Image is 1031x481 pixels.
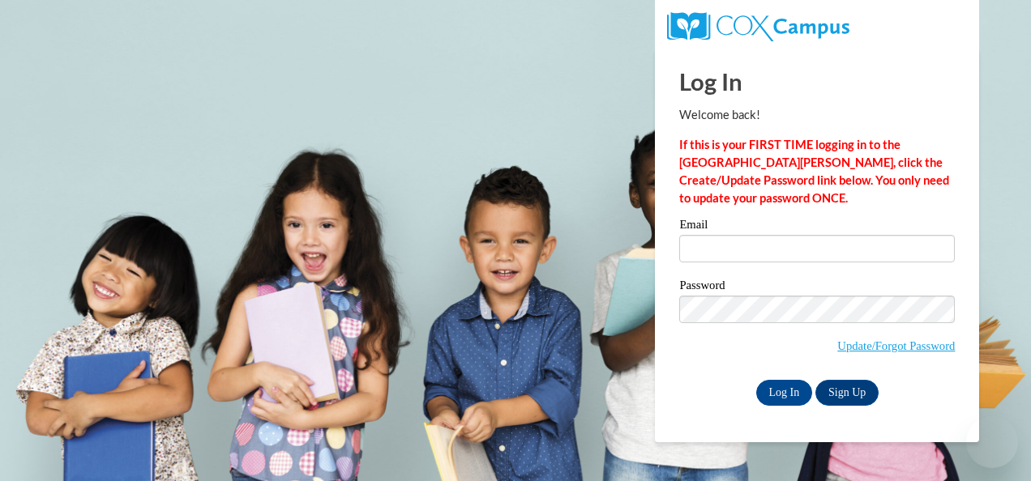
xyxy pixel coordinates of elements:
[756,380,813,406] input: Log In
[679,219,955,235] label: Email
[679,65,955,98] h1: Log In
[679,279,955,296] label: Password
[667,12,849,41] img: COX Campus
[679,138,949,205] strong: If this is your FIRST TIME logging in to the [GEOGRAPHIC_DATA][PERSON_NAME], click the Create/Upd...
[815,380,879,406] a: Sign Up
[837,339,955,352] a: Update/Forgot Password
[966,416,1018,468] iframe: Button to launch messaging window
[679,106,955,124] p: Welcome back!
